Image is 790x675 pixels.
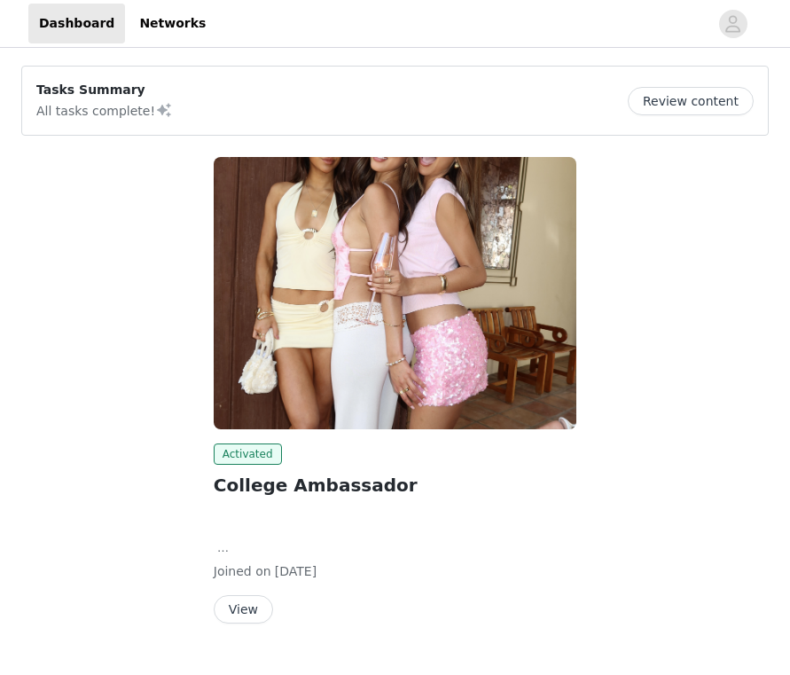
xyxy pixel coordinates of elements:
[628,87,754,115] button: Review content
[214,603,273,616] a: View
[36,99,173,121] p: All tasks complete!
[214,443,282,465] span: Activated
[214,595,273,624] button: View
[724,10,741,38] div: avatar
[275,564,317,578] span: [DATE]
[129,4,216,43] a: Networks
[36,81,173,99] p: Tasks Summary
[214,564,271,578] span: Joined on
[214,157,577,429] img: Edikted
[28,4,125,43] a: Dashboard
[214,472,577,498] h2: College Ambassador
